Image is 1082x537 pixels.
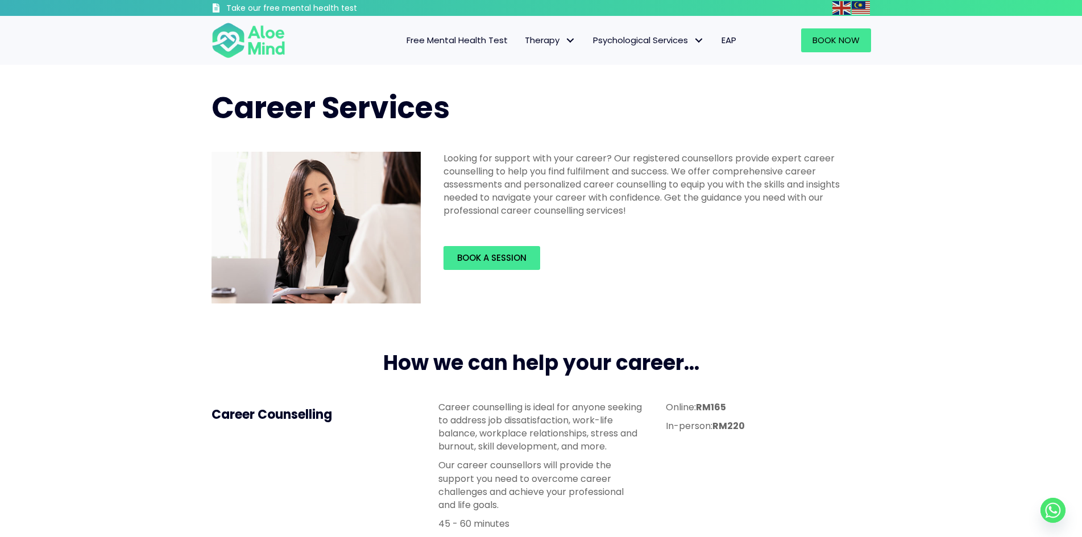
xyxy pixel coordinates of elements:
img: en [832,1,851,15]
img: Aloe mind Logo [212,22,285,59]
strong: RM220 [712,419,745,432]
span: EAP [722,34,736,46]
h3: Take our free mental health test [226,3,418,14]
p: Online: [666,401,870,414]
span: Therapy [525,34,576,46]
span: Book a session [457,252,527,264]
a: Free Mental Health Test [398,28,516,52]
img: Career counselling [212,152,421,304]
p: In-person: [666,419,870,432]
p: Our career counsellors will provide the support you need to overcome career challenges and achiev... [438,459,643,511]
a: Book Now [801,28,871,52]
a: Malay [852,1,871,14]
span: How we can help your career... [383,348,699,377]
span: Therapy: submenu [562,32,579,49]
span: Free Mental Health Test [407,34,508,46]
span: Psychological Services [593,34,704,46]
h4: Career Counselling [212,406,416,424]
a: Psychological ServicesPsychological Services: submenu [584,28,713,52]
a: EAP [713,28,745,52]
p: Career counselling is ideal for anyone seeking to address job dissatisfaction, work-life balance,... [438,401,643,453]
span: Psychological Services: submenu [691,32,707,49]
p: 45 - 60 minutes [438,517,643,530]
img: ms [852,1,870,15]
strong: RM165 [696,401,726,414]
a: Take our free mental health test [212,3,418,16]
a: Whatsapp [1040,498,1066,523]
span: Career Services [212,87,450,128]
a: TherapyTherapy: submenu [516,28,584,52]
span: Book Now [812,34,860,46]
a: English [832,1,852,14]
a: Book a session [443,246,540,270]
nav: Menu [300,28,745,52]
p: Looking for support with your career? Our registered counsellors provide expert career counsellin... [443,152,864,218]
